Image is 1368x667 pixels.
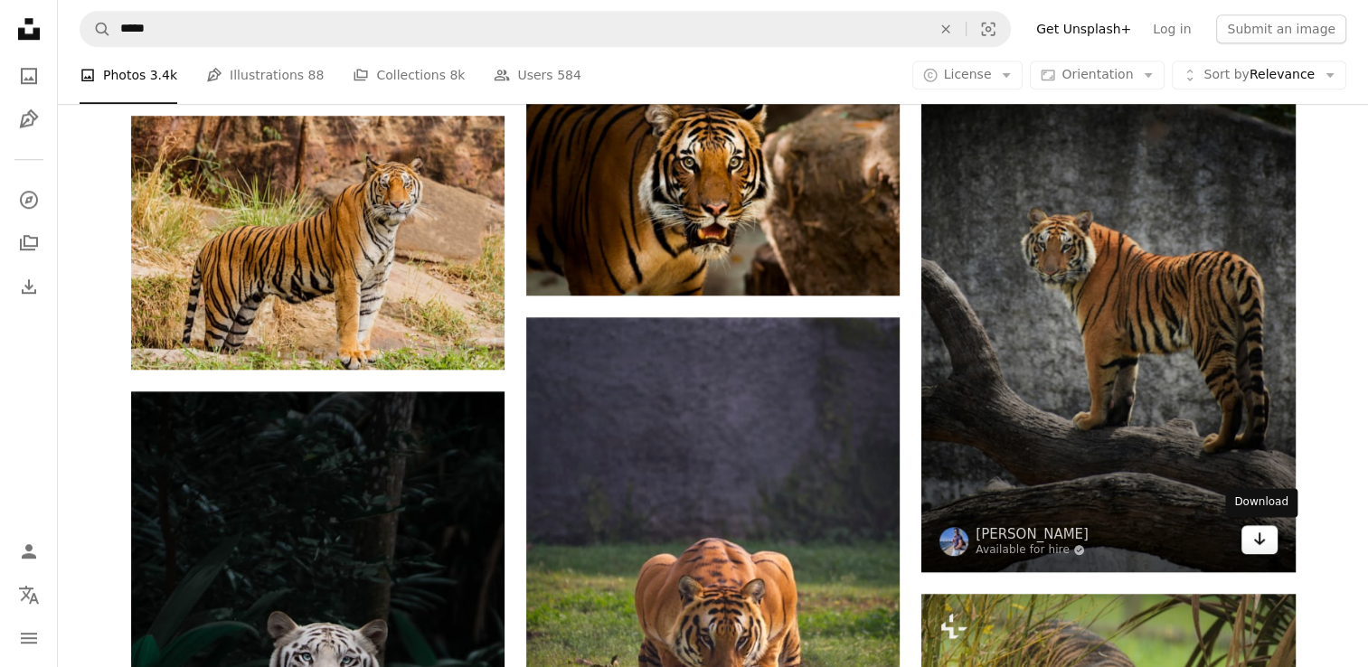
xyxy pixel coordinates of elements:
[11,620,47,656] button: Menu
[1030,61,1165,90] button: Orientation
[976,525,1089,543] a: [PERSON_NAME]
[967,12,1010,46] button: Visual search
[11,225,47,261] a: Collections
[926,12,966,46] button: Clear
[1142,14,1202,43] a: Log in
[11,182,47,218] a: Explore
[921,283,1295,299] a: tiger on brown tree log
[976,543,1089,558] a: Available for hire
[11,11,47,51] a: Home — Unsplash
[11,533,47,569] a: Log in / Sign up
[494,47,580,105] a: Users 584
[131,234,505,250] a: brown and black tiger on focus photography
[206,47,324,105] a: Illustrations 88
[1216,14,1346,43] button: Submit an image
[526,163,900,179] a: photography of lion
[944,68,992,82] span: License
[921,12,1295,572] img: tiger on brown tree log
[308,66,325,86] span: 88
[1025,14,1142,43] a: Get Unsplash+
[131,116,505,369] img: brown and black tiger on focus photography
[449,66,465,86] span: 8k
[80,11,1011,47] form: Find visuals sitewide
[1225,488,1297,517] div: Download
[1203,67,1315,85] span: Relevance
[353,47,465,105] a: Collections 8k
[11,58,47,94] a: Photos
[1241,525,1278,554] a: Download
[1061,68,1133,82] span: Orientation
[80,12,111,46] button: Search Unsplash
[11,268,47,305] a: Download History
[939,527,968,556] img: Go to Rishabh Pandoh's profile
[526,576,900,592] a: brown and black tiger near body of water
[526,48,900,296] img: photography of lion
[557,66,581,86] span: 584
[11,101,47,137] a: Illustrations
[1203,68,1249,82] span: Sort by
[1172,61,1346,90] button: Sort byRelevance
[11,577,47,613] button: Language
[912,61,1024,90] button: License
